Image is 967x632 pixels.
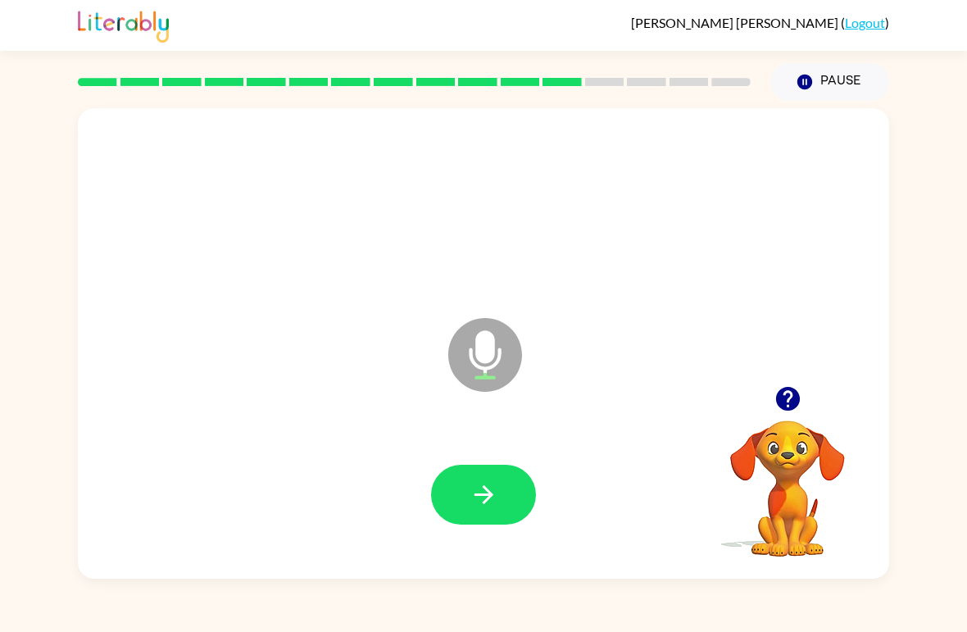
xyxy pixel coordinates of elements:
button: Pause [770,63,889,101]
a: Logout [845,15,885,30]
div: ( ) [631,15,889,30]
span: [PERSON_NAME] [PERSON_NAME] [631,15,841,30]
video: Your browser must support playing .mp4 files to use Literably. Please try using another browser. [706,395,869,559]
img: Literably [78,7,169,43]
